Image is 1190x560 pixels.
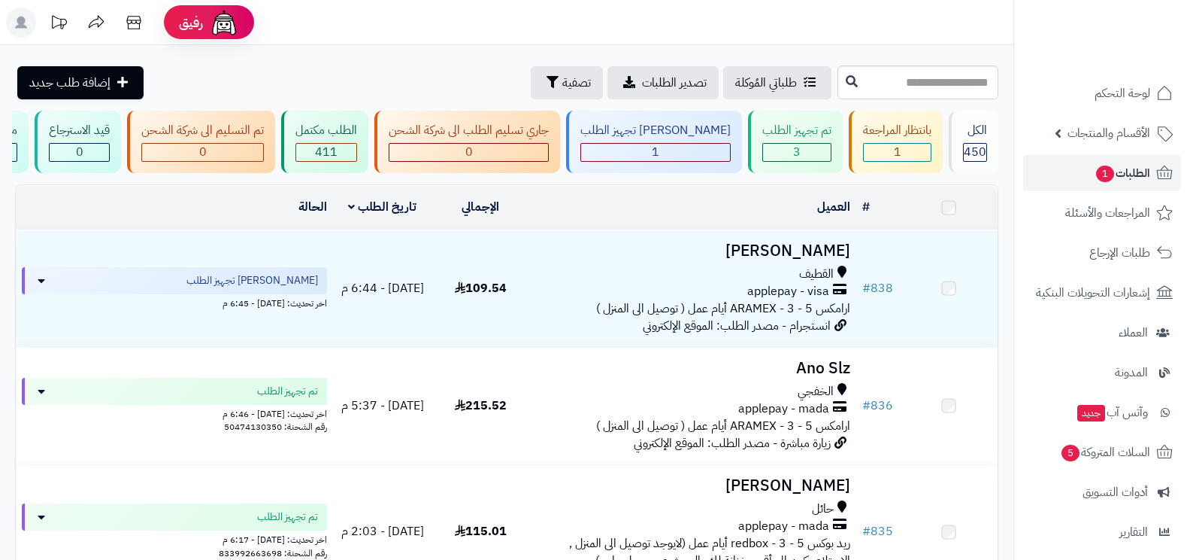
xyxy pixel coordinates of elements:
span: انستجرام - مصدر الطلب: الموقع الإلكتروني [643,317,831,335]
span: 0 [465,143,473,161]
a: #836 [862,397,893,415]
div: بانتظار المراجعة [863,122,931,139]
div: [PERSON_NAME] تجهيز الطلب [580,122,731,139]
span: 1 [894,143,901,161]
span: applepay - mada [738,400,829,418]
span: ارامكس ARAMEX - 3 - 5 أيام عمل ( توصيل الى المنزل ) [596,417,850,435]
div: 0 [142,144,263,161]
span: 411 [315,143,338,161]
a: إشعارات التحويلات البنكية [1023,275,1181,311]
span: 5 [1061,445,1079,461]
div: اخر تحديث: [DATE] - 6:17 م [22,531,327,546]
span: 3 [793,143,801,161]
a: العميل [817,198,850,216]
span: طلبات الإرجاع [1089,242,1150,263]
a: #835 [862,522,893,540]
span: إشعارات التحويلات البنكية [1036,282,1150,303]
span: طلباتي المُوكلة [735,74,797,92]
a: [PERSON_NAME] تجهيز الطلب 1 [563,111,745,173]
div: جاري تسليم الطلب الى شركة الشحن [389,122,549,139]
span: رقم الشحنة: 833992663698 [219,546,327,560]
a: لوحة التحكم [1023,75,1181,111]
a: الإجمالي [462,198,499,216]
div: 0 [50,144,109,161]
span: جديد [1077,405,1105,422]
a: المدونة [1023,355,1181,391]
span: [DATE] - 6:44 م [341,279,424,297]
span: 0 [199,143,207,161]
span: تم تجهيز الطلب [257,510,318,525]
span: لوحة التحكم [1095,83,1150,104]
a: الطلب مكتمل 411 [278,111,371,173]
span: العملاء [1119,322,1148,343]
span: 215.52 [455,397,507,415]
a: # [862,198,870,216]
span: # [862,397,871,415]
a: طلبات الإرجاع [1023,235,1181,271]
span: [PERSON_NAME] تجهيز الطلب [186,273,318,288]
div: 1 [581,144,730,161]
a: تاريخ الطلب [348,198,416,216]
span: الخفجي [798,383,834,400]
h3: [PERSON_NAME] [536,242,851,260]
div: قيد الاسترجاع [49,122,110,139]
div: تم التسليم الى شركة الشحن [141,122,264,139]
span: وآتس آب [1076,402,1148,423]
span: applepay - mada [738,518,829,535]
span: ارامكس ARAMEX - 3 - 5 أيام عمل ( توصيل الى المنزل ) [596,300,850,318]
a: الكل450 [946,111,1001,173]
a: التقارير [1023,514,1181,550]
img: ai-face.png [209,8,239,38]
div: الكل [963,122,987,139]
span: 0 [76,143,83,161]
div: الطلب مكتمل [295,122,357,139]
span: حائل [812,501,834,518]
span: تصدير الطلبات [642,74,707,92]
div: 0 [389,144,548,161]
button: تصفية [531,66,603,99]
span: 1 [652,143,659,161]
a: #838 [862,279,893,297]
a: قيد الاسترجاع 0 [32,111,124,173]
span: السلات المتروكة [1060,442,1150,463]
a: جاري تسليم الطلب الى شركة الشحن 0 [371,111,563,173]
a: الحالة [298,198,327,216]
a: المراجعات والأسئلة [1023,195,1181,231]
span: الأقسام والمنتجات [1067,123,1150,144]
span: تم تجهيز الطلب [257,384,318,399]
span: المراجعات والأسئلة [1065,202,1150,224]
h3: [PERSON_NAME] [536,477,851,495]
span: تصفية [562,74,591,92]
h3: Ano Slz [536,360,851,377]
span: الطلبات [1095,163,1150,184]
span: رقم الشحنة: 50474130350 [224,420,327,434]
span: # [862,279,871,297]
span: رفيق [179,14,203,32]
a: إضافة طلب جديد [17,66,144,99]
a: العملاء [1023,315,1181,351]
span: [DATE] - 5:37 م [341,397,424,415]
span: القطيف [799,266,834,283]
span: 109.54 [455,279,507,297]
a: بانتظار المراجعة 1 [846,111,946,173]
span: # [862,522,871,540]
span: أدوات التسويق [1083,482,1148,503]
span: 1 [1096,166,1114,182]
span: التقارير [1119,522,1148,543]
div: 1 [864,144,931,161]
a: السلات المتروكة5 [1023,434,1181,470]
div: تم تجهيز الطلب [762,122,831,139]
a: تم تجهيز الطلب 3 [745,111,846,173]
span: 115.01 [455,522,507,540]
span: applepay - visa [747,283,829,300]
div: 411 [296,144,356,161]
a: طلباتي المُوكلة [723,66,831,99]
span: [DATE] - 2:03 م [341,522,424,540]
span: إضافة طلب جديد [29,74,111,92]
a: وآتس آبجديد [1023,394,1181,431]
span: زيارة مباشرة - مصدر الطلب: الموقع الإلكتروني [634,434,831,452]
a: تم التسليم الى شركة الشحن 0 [124,111,278,173]
a: أدوات التسويق [1023,474,1181,510]
a: الطلبات1 [1023,155,1181,191]
span: المدونة [1115,362,1148,383]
